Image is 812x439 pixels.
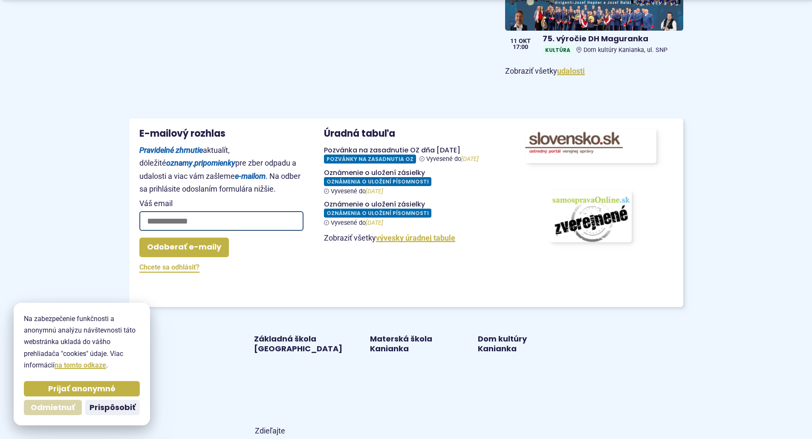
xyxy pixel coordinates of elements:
[324,146,488,164] a: Pozvánka na zasadnutie OZ dňa [DATE] Pozvánky na zasadnutia OZ Vyvesené do[DATE]
[324,146,488,155] h4: Pozvánka na zasadnutie OZ dňa [DATE]
[324,200,488,227] a: Oznámenie o uložení zásielky Oznámenia o uložení písomnosti Vyvesené do[DATE]
[362,334,450,354] a: Materská škola Kanianka
[510,38,517,44] span: 11
[324,233,488,243] p: Zobraziť všetky
[324,169,488,177] h4: Oznámenie o uložení zásielky
[255,425,558,438] p: Zdieľajte
[139,144,303,196] p: aktualít, dôležité , pre zber odpadu a udalosti a viac vám zašleme . Na odber sa prihlásite odosl...
[24,381,140,396] button: Prijať anonymné
[24,400,82,415] button: Odmietnuť
[543,34,679,44] h4: 75. výročie DH Maguranka
[139,238,229,257] button: Odoberať e-maily
[557,66,585,75] a: Zobraziť všetky udalosti
[376,233,455,242] a: Zobraziť celú úradnú tabuľu
[139,211,303,231] input: Váš email
[139,261,199,273] a: Chcete sa odhlásiť?
[324,200,488,209] h4: Oznámenie o uložení zásielky
[255,334,342,354] a: Základná škola [GEOGRAPHIC_DATA]
[85,400,140,415] button: Prispôsobiť
[470,334,558,354] a: Dom kultúry Kanianka
[90,403,136,413] span: Prispôsobiť
[324,169,488,195] a: Oznámenie o uložení zásielky Oznámenia o uložení písomnosti Vyvesené do[DATE]
[549,190,632,242] img: obrázok s odkazom na portál www.samospravaonline.sk, kde obec zverejňuje svoje zmluvy, faktúry a ...
[139,146,203,155] strong: Pravidelné zhrnutie
[48,384,116,394] span: Prijať anonymné
[324,129,395,139] h3: Úradná tabuľa
[525,129,656,163] img: Odkaz na portál www.slovensko.sk
[519,38,531,44] span: okt
[235,172,266,181] strong: e-mailom
[139,129,303,139] h3: E-mailový rozhlas
[543,46,573,55] span: Kultúra
[31,403,75,413] span: Odmietnuť
[194,158,235,167] strong: pripomienky
[510,44,531,50] span: 17:00
[139,199,303,208] span: Váš email
[166,158,193,167] strong: oznamy
[55,361,106,369] a: na tomto odkaze
[24,313,140,371] p: Na zabezpečenie funkčnosti a anonymnú analýzu návštevnosti táto webstránka ukladá do vášho prehli...
[505,65,683,78] p: Zobraziť všetky
[584,46,668,54] span: Dom kultúry Kanianka, ul. SNP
